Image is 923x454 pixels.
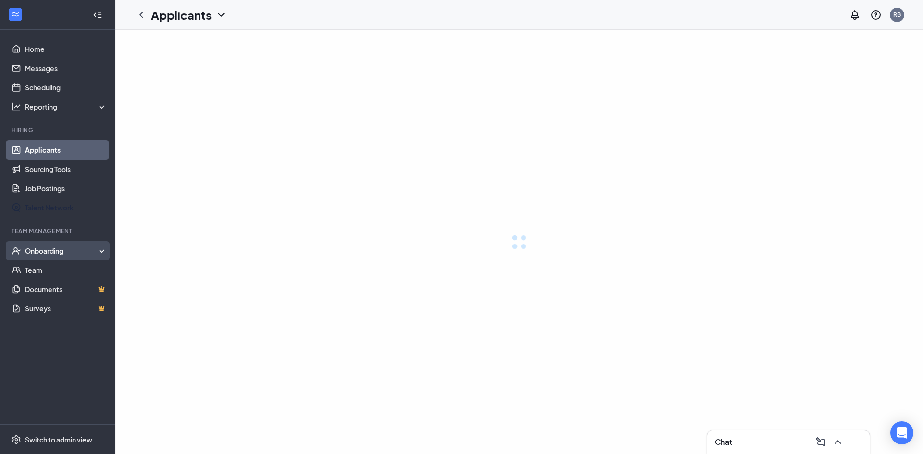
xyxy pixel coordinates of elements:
[215,9,227,21] svg: ChevronDown
[12,126,105,134] div: Hiring
[25,299,107,318] a: SurveysCrown
[25,246,108,256] div: Onboarding
[136,9,147,21] svg: ChevronLeft
[93,10,102,20] svg: Collapse
[25,435,92,444] div: Switch to admin view
[25,102,108,111] div: Reporting
[829,434,845,450] button: ChevronUp
[812,434,827,450] button: ComposeMessage
[25,260,107,280] a: Team
[849,9,861,21] svg: Notifications
[849,436,861,448] svg: Minimize
[870,9,882,21] svg: QuestionInfo
[151,7,212,23] h1: Applicants
[12,435,21,444] svg: Settings
[832,436,844,448] svg: ChevronUp
[12,227,105,235] div: Team Management
[893,11,901,19] div: RB
[25,140,107,160] a: Applicants
[25,78,107,97] a: Scheduling
[25,198,107,217] a: Talent Network
[847,434,862,450] button: Minimize
[25,39,107,59] a: Home
[815,436,826,448] svg: ComposeMessage
[25,160,107,179] a: Sourcing Tools
[12,246,21,256] svg: UserCheck
[715,437,732,447] h3: Chat
[11,10,20,19] svg: WorkstreamLogo
[12,102,21,111] svg: Analysis
[25,280,107,299] a: DocumentsCrown
[890,421,913,444] div: Open Intercom Messenger
[25,59,107,78] a: Messages
[25,179,107,198] a: Job Postings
